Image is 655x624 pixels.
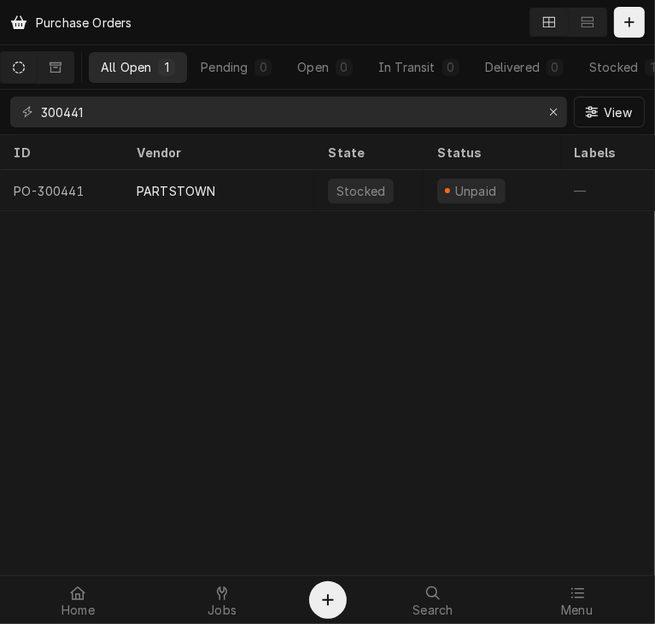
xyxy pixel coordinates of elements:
[412,603,453,617] span: Search
[378,58,436,76] div: In Transit
[335,182,387,200] div: Stocked
[328,144,410,162] div: State
[362,580,505,621] a: Search
[161,58,172,76] div: 1
[201,58,248,76] div: Pending
[561,603,593,617] span: Menu
[297,58,329,76] div: Open
[14,144,106,162] div: ID
[309,581,347,619] button: Create Object
[339,58,349,76] div: 0
[540,98,567,126] button: Erase input
[453,182,499,200] div: Unpaid
[41,97,535,127] input: Keyword search
[550,58,560,76] div: 0
[600,103,635,121] span: View
[485,58,540,76] div: Delivered
[7,580,149,621] a: Home
[151,580,294,621] a: Jobs
[258,58,268,76] div: 0
[137,144,297,162] div: Vendor
[574,97,645,127] button: View
[437,144,543,162] div: Status
[208,603,237,617] span: Jobs
[589,58,638,76] div: Stocked
[506,580,648,621] a: Menu
[61,603,95,617] span: Home
[101,58,151,76] div: All Open
[446,58,456,76] div: 0
[137,182,215,200] div: PARTSTOWN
